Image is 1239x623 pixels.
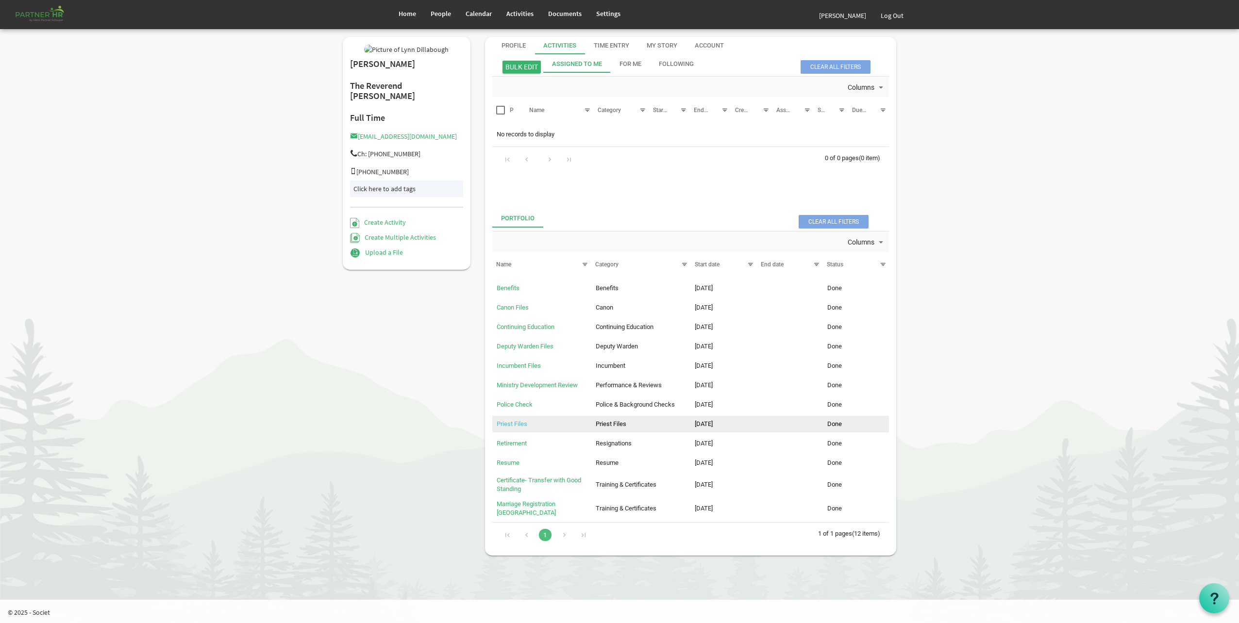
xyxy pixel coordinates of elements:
td: column header End date [757,338,823,355]
span: Name [496,261,511,268]
td: Training & Certificates column header Category [591,474,690,495]
td: 2/1/2021 column header Start date [690,498,756,520]
td: 2/1/2021 column header Start date [690,280,756,296]
td: Canon column header Category [591,299,690,316]
td: 2/1/2021 column header Start date [690,377,756,393]
td: Incumbent Files is template cell column header Name [492,358,591,374]
td: Deputy Warden column header Category [591,338,690,355]
span: Assigned to [776,107,807,114]
div: Columns [846,231,887,252]
td: Resume is template cell column header Name [492,455,591,471]
td: Marriage Registration Ontario is template cell column header Name [492,498,591,520]
div: Portfolio [501,214,535,223]
td: Done column header Status [823,377,889,393]
div: Go to first page [501,527,514,541]
td: 2/1/2021 column header Start date [690,338,756,355]
td: 2/1/2021 column header Start date [690,358,756,374]
td: column header End date [757,396,823,413]
div: Go to next page [558,527,571,541]
img: Picture of Lynn Dillabough [364,45,449,54]
a: Log Out [873,2,911,29]
td: No records to display [492,125,889,144]
span: Columns [847,82,875,94]
span: BULK EDIT [502,61,541,73]
a: Create Multiple Activities [350,233,436,242]
td: Continuing Education is template cell column header Name [492,319,591,335]
div: tab-header [543,55,940,73]
span: Name [529,107,544,114]
span: Columns [847,236,875,248]
p: © 2025 - Societ [8,607,1239,617]
td: column header End date [757,280,823,296]
td: Done column header Status [823,416,889,432]
td: 2/1/2021 column header Start date [690,416,756,432]
td: Benefits is template cell column header Name [492,280,591,296]
div: Go to previous page [520,152,533,165]
td: Done column header Status [823,435,889,452]
a: Priest Files [497,420,527,427]
span: People [431,9,451,18]
a: Retirement [497,440,527,447]
h5: [PHONE_NUMBER] [350,168,463,176]
td: Priest Files is template cell column header Name [492,416,591,432]
a: Ministry Development Review [497,381,578,389]
div: tab-header [492,210,889,228]
td: column header End date [757,377,823,393]
a: Canon Files [497,304,529,311]
td: 1/16/2023 column header Start date [690,299,756,316]
div: Go to first page [501,152,514,165]
div: Go to last page [562,152,575,165]
td: Police & Background Checks column header Category [591,396,690,413]
div: Assigned To Me [552,60,602,69]
div: 0 of 0 pages (0 item) [825,147,889,167]
div: Go to previous page [520,527,533,541]
a: Police Check [497,401,533,408]
div: 1 of 1 pages (12 items) [818,523,889,543]
span: End date [694,107,717,114]
a: [PERSON_NAME] [812,2,873,29]
div: Time Entry [594,41,629,50]
h2: The Reverend [PERSON_NAME] [350,81,463,101]
td: column header End date [757,319,823,335]
span: Created for [735,107,764,114]
h5: Ch: [PHONE_NUMBER] [350,150,463,158]
span: Activities [506,9,534,18]
td: Done column header Status [823,319,889,335]
img: Upload a File [350,248,360,258]
a: Certificate- Transfer with Good Standing [497,476,581,492]
td: Incumbent column header Category [591,358,690,374]
span: (0 item) [859,154,880,162]
span: 1 of 1 pages [818,530,852,537]
td: Training & Certificates column header Category [591,498,690,520]
td: Done column header Status [823,299,889,316]
span: (12 items) [852,530,880,537]
a: Goto Page 1 [539,529,552,541]
a: [EMAIL_ADDRESS][DOMAIN_NAME] [350,132,457,141]
td: Done column header Status [823,498,889,520]
span: Calendar [466,9,492,18]
td: Done column header Status [823,455,889,471]
td: 2/1/2021 column header Start date [690,455,756,471]
td: Retirement is template cell column header Name [492,435,591,452]
span: Start date [653,107,678,114]
td: Benefits column header Category [591,280,690,296]
span: Home [399,9,416,18]
a: Marriage Registration [GEOGRAPHIC_DATA] [497,500,556,516]
button: Columns [846,82,887,94]
td: Done column header Status [823,474,889,495]
td: 3/3/2021 column header Start date [690,474,756,495]
img: Create Multiple Activities [350,233,360,243]
td: Resume column header Category [591,455,690,471]
td: Deputy Warden Files is template cell column header Name [492,338,591,355]
a: Incumbent Files [497,362,541,369]
td: column header End date [757,455,823,471]
td: column header End date [757,299,823,316]
span: Category [595,261,619,268]
td: Ministry Development Review is template cell column header Name [492,377,591,393]
a: Benefits [497,284,519,292]
span: Documents [548,9,582,18]
td: Certificate- Transfer with Good Standing is template cell column header Name [492,474,591,495]
td: Done column header Status [823,280,889,296]
td: 2/1/2021 column header Start date [690,319,756,335]
span: Clear all filters [801,60,871,74]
